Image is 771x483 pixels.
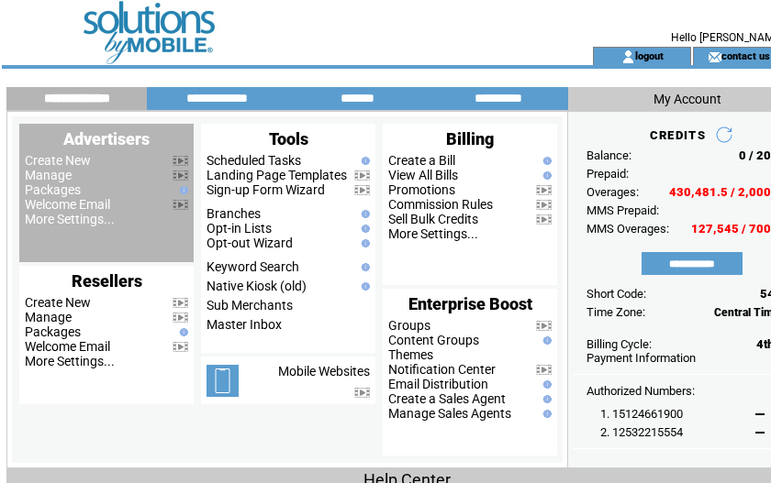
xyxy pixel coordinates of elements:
img: video.png [354,388,370,398]
span: Tools [269,129,308,148]
img: video.png [354,185,370,195]
span: My Account [654,92,721,106]
span: CREDITS [650,128,706,142]
a: Groups [388,318,430,333]
img: video.png [536,321,552,331]
span: Time Zone: [587,305,645,319]
a: Create New [25,153,91,168]
span: 2. 12532215554 [600,425,683,439]
a: Keyword Search [207,259,299,274]
a: Notification Center [388,362,496,377]
a: Welcome Email [25,339,110,354]
img: mobile-websites.png [207,365,239,397]
a: Promotions [388,182,455,197]
img: video.png [173,170,188,181]
a: Create a Bill [388,153,455,168]
img: help.gif [539,395,552,403]
img: help.gif [175,328,188,336]
img: video.png [173,342,188,352]
img: help.gif [357,263,370,271]
img: account_icon.gif [621,49,635,64]
a: Opt-out Wizard [207,236,293,250]
img: help.gif [357,210,370,218]
a: View All Bills [388,168,458,182]
img: video.png [536,214,552,225]
a: Packages [25,182,81,197]
a: Packages [25,324,81,339]
a: Manage [25,168,72,182]
a: More Settings... [25,354,115,368]
a: Manage [25,310,72,324]
a: Opt-in Lists [207,221,272,236]
img: help.gif [539,171,552,180]
span: Authorized Numbers: [587,384,695,398]
img: help.gif [357,225,370,233]
span: Enterprise Boost [408,294,532,313]
img: help.gif [357,282,370,291]
a: Landing Page Templates [207,168,347,182]
img: video.png [173,200,188,210]
img: contact_us_icon.gif [708,49,721,64]
a: Branches [207,206,261,221]
a: Manage Sales Agents [388,406,511,421]
img: help.gif [539,380,552,389]
span: Resellers [72,271,142,291]
span: Short Code: [587,287,646,301]
a: Sell Bulk Credits [388,212,478,226]
span: MMS Prepaid: [587,203,659,217]
span: Billing Cycle: [587,337,652,351]
a: More Settings... [25,212,115,226]
img: video.png [173,298,188,308]
a: Welcome Email [25,197,110,212]
a: Create New [25,295,91,310]
span: 1. 15124661900 [600,407,683,421]
img: help.gif [539,336,552,345]
a: Sign-up Form Wizard [207,182,325,197]
a: Sub Merchants [207,298,293,313]
a: contact us [721,49,770,61]
img: video.png [173,156,188,166]
a: Themes [388,347,433,362]
span: Billing [446,129,494,148]
span: MMS Overages: [587,222,669,236]
img: video.png [173,313,188,323]
img: help.gif [175,186,188,194]
a: Payment Information [587,351,696,365]
a: Email Distribution [388,377,488,391]
img: video.png [354,170,370,181]
span: Advertisers [63,129,150,148]
img: help.gif [539,410,552,418]
a: More Settings... [388,226,478,241]
a: Master Inbox [207,317,282,332]
a: logout [635,49,664,61]
span: Prepaid: [587,167,629,181]
img: video.png [536,365,552,375]
a: Create a Sales Agent [388,391,506,406]
img: help.gif [357,157,370,165]
span: Overages: [587,185,639,199]
a: Native Kiosk (old) [207,279,307,293]
span: Balance: [587,148,631,162]
img: help.gif [539,157,552,165]
a: Scheduled Tasks [207,153,301,168]
img: help.gif [357,239,370,247]
a: Commission Rules [388,197,493,212]
a: Content Groups [388,333,479,347]
img: video.png [536,200,552,210]
img: video.png [536,185,552,195]
a: Mobile Websites [278,364,370,379]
